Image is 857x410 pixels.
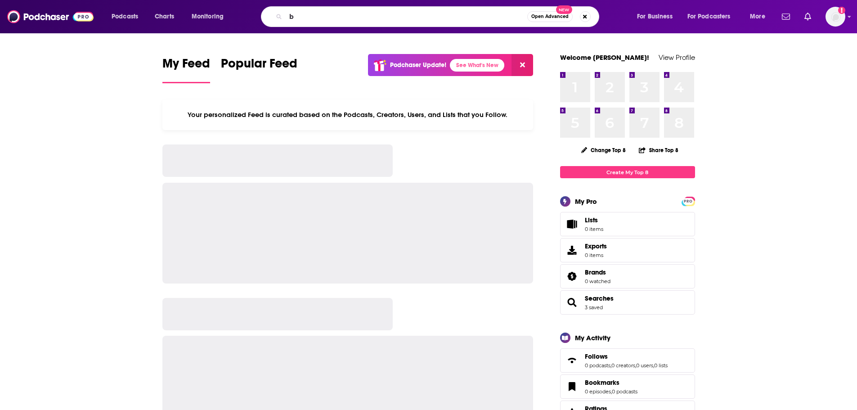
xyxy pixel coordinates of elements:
span: Popular Feed [221,56,297,77]
a: Searches [585,294,614,302]
button: open menu [105,9,150,24]
span: Lists [585,216,603,224]
a: 0 creators [611,362,635,369]
a: Popular Feed [221,56,297,83]
span: Exports [585,242,607,250]
a: Searches [563,296,581,309]
a: 3 saved [585,304,603,311]
span: Brands [585,268,606,276]
span: For Podcasters [687,10,731,23]
span: Podcasts [112,10,138,23]
span: Open Advanced [531,14,569,19]
span: Lists [563,218,581,230]
span: Searches [560,290,695,315]
a: Exports [560,238,695,262]
a: Lists [560,212,695,236]
a: 0 podcasts [612,388,637,395]
button: Show profile menu [826,7,845,27]
a: Follows [585,352,668,360]
span: Follows [585,352,608,360]
span: New [556,5,572,14]
a: My Feed [162,56,210,83]
a: Show notifications dropdown [778,9,794,24]
a: 0 users [636,362,653,369]
span: More [750,10,765,23]
p: Podchaser Update! [390,61,446,69]
img: Podchaser - Follow, Share and Rate Podcasts [7,8,94,25]
span: Exports [563,244,581,257]
span: PRO [683,198,694,205]
a: Brands [563,270,581,283]
a: 0 watched [585,278,610,284]
span: Bookmarks [560,374,695,399]
a: 0 episodes [585,388,611,395]
div: My Pro [575,197,597,206]
span: Follows [560,348,695,373]
a: Brands [585,268,610,276]
a: Follows [563,354,581,367]
button: open menu [682,9,744,24]
a: 0 lists [654,362,668,369]
span: , [611,388,612,395]
a: Bookmarks [585,378,637,387]
a: Show notifications dropdown [801,9,815,24]
a: Bookmarks [563,380,581,393]
span: Brands [560,264,695,288]
a: Create My Top 8 [560,166,695,178]
a: View Profile [659,53,695,62]
span: , [610,362,611,369]
input: Search podcasts, credits, & more... [286,9,527,24]
a: PRO [683,198,694,204]
img: User Profile [826,7,845,27]
button: Share Top 8 [638,141,679,159]
button: Change Top 8 [576,144,632,156]
span: My Feed [162,56,210,77]
svg: Add a profile image [838,7,845,14]
span: Logged in as lexiemichel [826,7,845,27]
button: open menu [185,9,235,24]
span: Bookmarks [585,378,619,387]
span: Charts [155,10,174,23]
a: 0 podcasts [585,362,610,369]
div: Your personalized Feed is curated based on the Podcasts, Creators, Users, and Lists that you Follow. [162,99,534,130]
button: open menu [744,9,776,24]
span: 0 items [585,226,603,232]
span: , [635,362,636,369]
span: 0 items [585,252,607,258]
span: , [653,362,654,369]
button: open menu [631,9,684,24]
span: Lists [585,216,598,224]
div: My Activity [575,333,610,342]
div: Search podcasts, credits, & more... [269,6,608,27]
span: Monitoring [192,10,224,23]
span: For Business [637,10,673,23]
a: Charts [149,9,179,24]
a: See What's New [450,59,504,72]
a: Welcome [PERSON_NAME]! [560,53,649,62]
button: Open AdvancedNew [527,11,573,22]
